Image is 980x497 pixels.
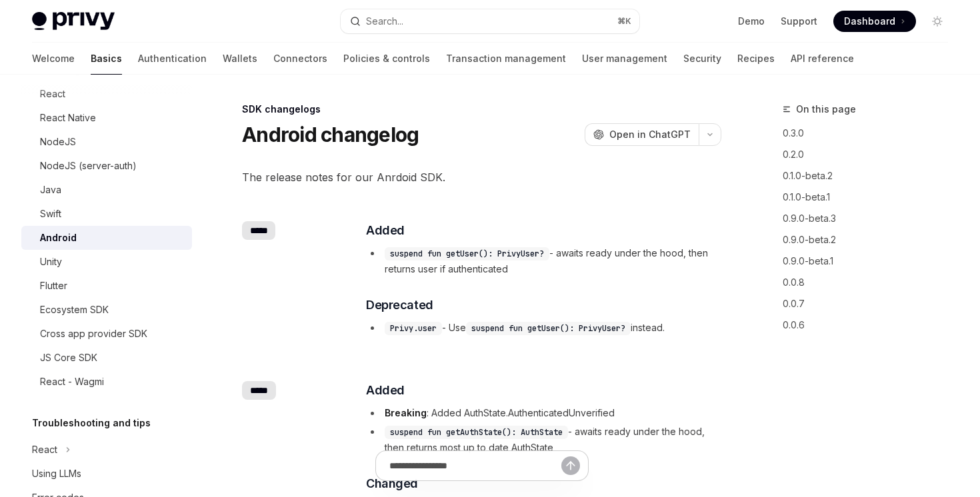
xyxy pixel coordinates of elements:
[385,426,568,439] code: suspend fun getAuthState(): AuthState
[242,103,721,116] div: SDK changelogs
[783,144,959,165] a: 0.2.0
[21,226,192,250] a: Android
[385,322,442,335] code: Privy.user
[343,43,430,75] a: Policies & controls
[32,466,81,482] div: Using LLMs
[446,43,566,75] a: Transaction management
[466,322,631,335] code: suspend fun getUser(): PrivyUser?
[21,106,192,130] a: React Native
[783,314,959,336] a: 0.0.6
[366,424,720,456] li: - awaits ready under the hood, then returns most up to date AuthState
[40,230,77,246] div: Android
[242,168,721,187] span: The release notes for our Anrdoid SDK.
[21,178,192,202] a: Java
[242,123,419,147] h1: Android changelog
[21,346,192,370] a: JS Core SDK
[783,123,959,144] a: 0.3.0
[783,165,959,187] a: 0.1.0-beta.2
[32,12,115,31] img: light logo
[366,320,720,336] li: - Use instead.
[40,254,62,270] div: Unity
[40,110,96,126] div: React Native
[21,202,192,226] a: Swift
[21,370,192,394] a: React - Wagmi
[40,326,147,342] div: Cross app provider SDK
[273,43,327,75] a: Connectors
[783,293,959,314] a: 0.0.7
[791,43,854,75] a: API reference
[366,245,720,277] li: - awaits ready under the hood, then returns user if authenticated
[40,182,61,198] div: Java
[366,221,405,240] span: Added
[341,9,639,33] button: Search...⌘K
[32,415,151,431] h5: Troubleshooting and tips
[366,405,720,421] li: : Added AuthState.AuthenticatedUnverified
[617,16,631,27] span: ⌘ K
[40,350,97,366] div: JS Core SDK
[781,15,817,28] a: Support
[40,134,76,150] div: NodeJS
[91,43,122,75] a: Basics
[385,247,549,260] code: suspend fun getUser(): PrivyUser?
[40,374,104,390] div: React - Wagmi
[561,456,580,475] button: Send message
[366,296,433,314] span: Deprecated
[21,130,192,154] a: NodeJS
[21,462,192,486] a: Using LLMs
[683,43,721,75] a: Security
[844,15,895,28] span: Dashboard
[582,43,667,75] a: User management
[21,298,192,322] a: Ecosystem SDK
[21,274,192,298] a: Flutter
[40,158,137,174] div: NodeJS (server-auth)
[366,381,405,400] span: Added
[927,11,948,32] button: Toggle dark mode
[783,250,959,272] a: 0.9.0-beta.1
[138,43,207,75] a: Authentication
[385,407,427,418] strong: Breaking
[21,154,192,178] a: NodeJS (server-auth)
[783,208,959,229] a: 0.9.0-beta.3
[32,442,57,458] div: React
[737,43,775,75] a: Recipes
[40,278,67,294] div: Flutter
[32,43,75,75] a: Welcome
[223,43,257,75] a: Wallets
[40,302,109,318] div: Ecosystem SDK
[783,229,959,250] a: 0.9.0-beta.2
[796,101,856,117] span: On this page
[585,123,699,146] button: Open in ChatGPT
[366,13,403,29] div: Search...
[783,187,959,208] a: 0.1.0-beta.1
[21,322,192,346] a: Cross app provider SDK
[21,250,192,274] a: Unity
[738,15,765,28] a: Demo
[40,206,61,222] div: Swift
[783,272,959,293] a: 0.0.8
[833,11,916,32] a: Dashboard
[609,128,691,141] span: Open in ChatGPT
